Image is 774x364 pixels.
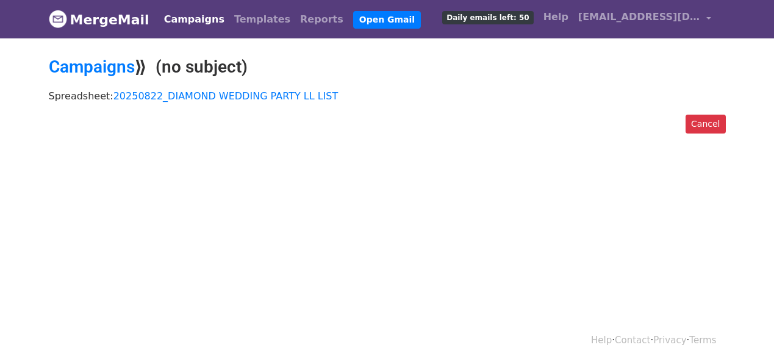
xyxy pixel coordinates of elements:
[578,10,700,24] span: [EMAIL_ADDRESS][DOMAIN_NAME]
[49,57,726,77] h2: ⟫ (no subject)
[113,90,339,102] a: 20250822_DIAMOND WEDDING PARTY LL LIST
[353,11,421,29] a: Open Gmail
[573,5,716,34] a: [EMAIL_ADDRESS][DOMAIN_NAME]
[49,10,67,28] img: MergeMail logo
[653,335,686,346] a: Privacy
[229,7,295,32] a: Templates
[713,305,774,364] iframe: Chat Widget
[689,335,716,346] a: Terms
[437,5,538,29] a: Daily emails left: 50
[295,7,348,32] a: Reports
[49,7,149,32] a: MergeMail
[442,11,533,24] span: Daily emails left: 50
[539,5,573,29] a: Help
[49,57,135,77] a: Campaigns
[686,115,725,134] a: Cancel
[159,7,229,32] a: Campaigns
[49,90,726,102] p: Spreadsheet:
[615,335,650,346] a: Contact
[591,335,612,346] a: Help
